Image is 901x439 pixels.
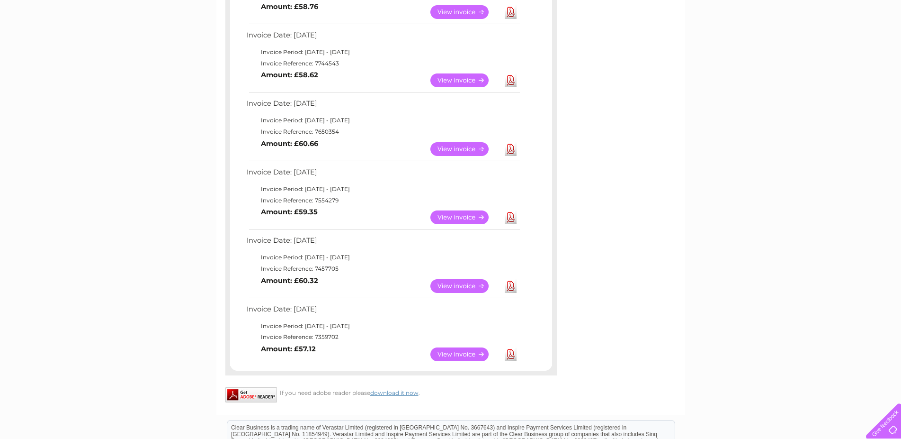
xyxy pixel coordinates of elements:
[244,46,521,58] td: Invoice Period: [DATE] - [DATE]
[505,142,517,156] a: Download
[758,40,779,47] a: Energy
[244,331,521,343] td: Invoice Reference: 7359702
[244,97,521,115] td: Invoice Date: [DATE]
[261,139,318,148] b: Amount: £60.66
[785,40,813,47] a: Telecoms
[838,40,861,47] a: Contact
[505,210,517,224] a: Download
[261,276,318,285] b: Amount: £60.32
[244,126,521,137] td: Invoice Reference: 7650354
[505,73,517,87] a: Download
[244,29,521,46] td: Invoice Date: [DATE]
[870,40,892,47] a: Log out
[244,115,521,126] td: Invoice Period: [DATE] - [DATE]
[370,389,419,396] a: download it now
[430,142,500,156] a: View
[32,25,80,54] img: logo.png
[244,320,521,332] td: Invoice Period: [DATE] - [DATE]
[505,279,517,293] a: Download
[430,348,500,361] a: View
[819,40,832,47] a: Blog
[244,166,521,183] td: Invoice Date: [DATE]
[261,345,316,353] b: Amount: £57.12
[244,263,521,274] td: Invoice Reference: 7457705
[261,208,318,216] b: Amount: £59.35
[430,210,500,224] a: View
[244,183,521,195] td: Invoice Period: [DATE] - [DATE]
[261,71,318,79] b: Amount: £58.62
[244,58,521,69] td: Invoice Reference: 7744543
[244,303,521,320] td: Invoice Date: [DATE]
[505,5,517,19] a: Download
[225,387,557,396] div: If you need adobe reader please .
[723,5,788,17] a: 0333 014 3131
[227,5,675,46] div: Clear Business is a trading name of Verastar Limited (registered in [GEOGRAPHIC_DATA] No. 3667643...
[261,2,318,11] b: Amount: £58.76
[244,234,521,252] td: Invoice Date: [DATE]
[505,348,517,361] a: Download
[734,40,752,47] a: Water
[430,73,500,87] a: View
[430,279,500,293] a: View
[244,252,521,263] td: Invoice Period: [DATE] - [DATE]
[244,195,521,206] td: Invoice Reference: 7554279
[430,5,500,19] a: View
